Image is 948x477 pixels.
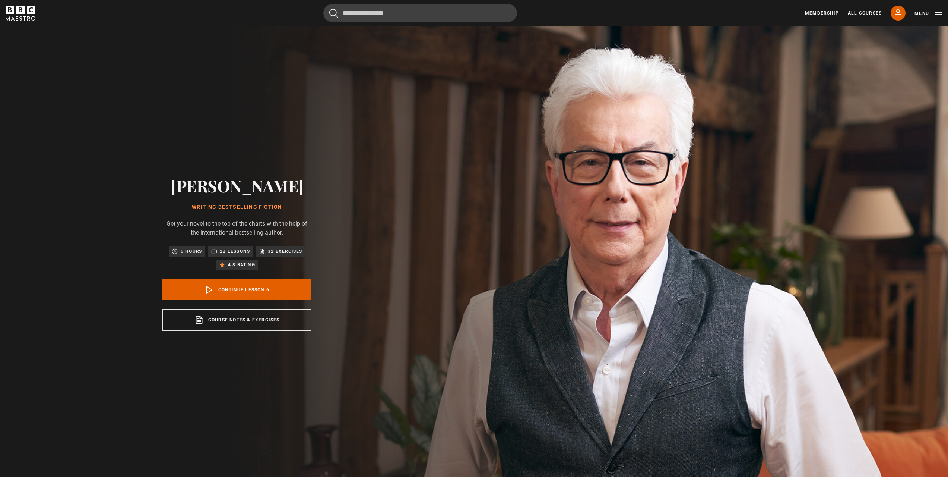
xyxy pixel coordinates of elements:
p: 6 hours [181,248,202,255]
p: 22 lessons [220,248,250,255]
p: 4.8 rating [228,261,255,269]
h1: Writing Bestselling Fiction [162,204,311,210]
input: Search [323,4,517,22]
a: Continue lesson 6 [162,279,311,300]
button: Submit the search query [329,9,338,18]
p: Get your novel to the top of the charts with the help of the international bestselling author. [162,219,311,237]
a: All Courses [848,10,882,16]
svg: BBC Maestro [6,6,35,21]
h2: [PERSON_NAME] [162,176,311,195]
button: Toggle navigation [914,10,942,17]
a: Course notes & exercises [162,309,311,331]
a: Membership [805,10,839,16]
p: 32 exercises [268,248,302,255]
